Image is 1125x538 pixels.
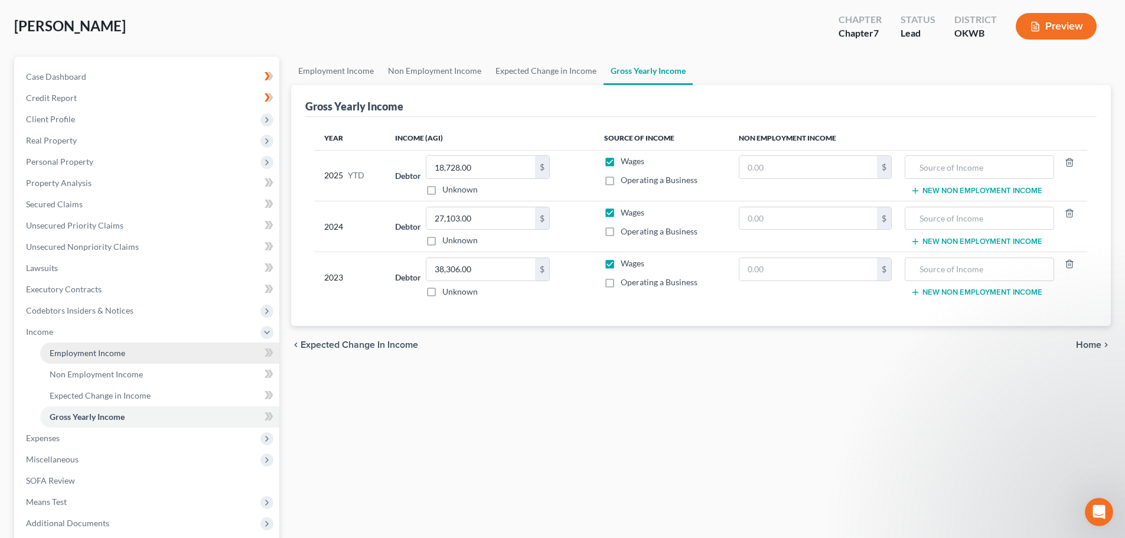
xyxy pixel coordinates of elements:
button: Home chevron_right [1076,340,1111,350]
div: 2025 [324,155,376,195]
span: Credit Report [26,93,77,103]
input: 0.00 [739,258,877,281]
div: Chapter [839,13,882,27]
button: New Non Employment Income [911,237,1042,246]
span: Wages [621,207,644,217]
span: Home [1076,340,1101,350]
div: $ [877,156,891,178]
th: Year [315,126,386,150]
a: SOFA Review [17,470,279,491]
span: Operating a Business [621,226,697,236]
a: Employment Income [40,343,279,364]
div: 2024 [324,207,376,247]
input: 0.00 [739,156,877,178]
div: $ [535,258,549,281]
i: chevron_right [1101,340,1111,350]
span: 7 [873,27,879,38]
a: Property Analysis [17,172,279,194]
span: Secured Claims [26,199,83,209]
span: Executory Contracts [26,284,102,294]
th: Income (AGI) [386,126,594,150]
span: Real Property [26,135,77,145]
span: Employment Income [50,348,125,358]
span: Expected Change in Income [301,340,418,350]
label: Unknown [442,184,478,195]
input: 0.00 [426,258,535,281]
span: Income [26,327,53,337]
span: [PERSON_NAME] [14,17,126,34]
span: Additional Documents [26,518,109,528]
th: Source of Income [595,126,729,150]
div: District [954,13,997,27]
a: Expected Change in Income [488,57,604,85]
span: Wages [621,258,644,268]
div: $ [535,207,549,230]
span: Case Dashboard [26,71,86,81]
span: Unsecured Nonpriority Claims [26,242,139,252]
span: Client Profile [26,114,75,124]
button: New Non Employment Income [911,288,1042,297]
span: Means Test [26,497,67,507]
span: SOFA Review [26,475,75,485]
a: Executory Contracts [17,279,279,300]
button: chevron_left Expected Change in Income [291,340,418,350]
span: Wages [621,156,644,166]
input: 0.00 [426,207,535,230]
span: Unsecured Priority Claims [26,220,123,230]
span: Personal Property [26,156,93,167]
a: Case Dashboard [17,66,279,87]
a: Secured Claims [17,194,279,215]
label: Unknown [442,234,478,246]
div: Status [901,13,935,27]
span: Non Employment Income [50,369,143,379]
button: Preview [1016,13,1097,40]
span: Codebtors Insiders & Notices [26,305,133,315]
span: Property Analysis [26,178,92,188]
span: Lawsuits [26,263,58,273]
a: Non Employment Income [40,364,279,385]
div: $ [877,207,891,230]
input: Source of Income [911,156,1047,178]
a: Expected Change in Income [40,385,279,406]
button: New Non Employment Income [911,186,1042,195]
div: Lead [901,27,935,40]
span: Operating a Business [621,175,697,185]
div: $ [535,156,549,178]
span: Expected Change in Income [50,390,151,400]
a: Gross Yearly Income [604,57,693,85]
a: Employment Income [291,57,381,85]
span: YTD [348,169,364,181]
span: Gross Yearly Income [50,412,125,422]
iframe: Intercom live chat [1085,498,1113,526]
a: Lawsuits [17,257,279,279]
i: chevron_left [291,340,301,350]
a: Credit Report [17,87,279,109]
input: Source of Income [911,258,1047,281]
div: Gross Yearly Income [305,99,403,113]
input: 0.00 [739,207,877,230]
label: Debtor [395,271,421,283]
th: Non Employment Income [729,126,1087,150]
div: OKWB [954,27,997,40]
span: Expenses [26,433,60,443]
a: Gross Yearly Income [40,406,279,428]
label: Debtor [395,169,421,182]
label: Unknown [442,286,478,298]
a: Unsecured Nonpriority Claims [17,236,279,257]
span: Miscellaneous [26,454,79,464]
label: Debtor [395,220,421,233]
input: 0.00 [426,156,535,178]
a: Non Employment Income [381,57,488,85]
span: Operating a Business [621,277,697,287]
input: Source of Income [911,207,1047,230]
div: Chapter [839,27,882,40]
div: $ [877,258,891,281]
div: 2023 [324,257,376,298]
a: Unsecured Priority Claims [17,215,279,236]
